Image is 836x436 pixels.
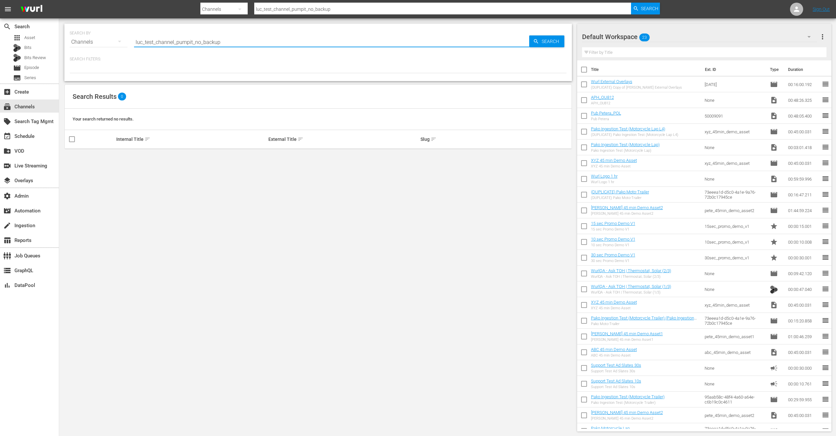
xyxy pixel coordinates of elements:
[785,360,822,376] td: 00:00:30.000
[702,376,767,392] td: None
[785,313,822,329] td: 00:15:20.858
[822,364,829,372] span: reorder
[785,218,822,234] td: 00:00:15.001
[702,392,767,407] td: 95aab58c-48f4-4a60-a64e-c6b19c0c4611
[591,180,618,184] div: Wurl Logo 1 hr
[770,175,778,183] span: Video
[785,187,822,203] td: 00:16:47.211
[785,407,822,423] td: 00:45:00.031
[591,284,671,289] a: WurlQA - Ask TOH | Thermostat, Solar (1/3)
[268,135,418,143] div: External Title
[298,136,304,142] span: sort
[702,266,767,281] td: None
[785,297,822,313] td: 00:45:00.031
[770,427,778,435] span: Episode
[591,60,701,79] th: Title
[822,238,829,246] span: reorder
[3,23,11,31] span: Search
[73,117,134,121] span: Your search returned no results.
[819,33,826,41] span: more_vert
[785,140,822,155] td: 00:03:01.418
[591,379,641,383] a: Support Test Ad Slates 10s
[3,162,11,170] span: Live Streaming
[702,155,767,171] td: xyz_45min_demo_asset
[116,135,266,143] div: Internal Title
[702,218,767,234] td: 15sec_promo_demo_v1
[822,427,829,435] span: reorder
[591,369,641,373] div: Support Test Ad Slates 30s
[822,159,829,167] span: reorder
[591,316,697,325] a: Pako Ingestion Test (Motorcycle Trailer) (Pako Ingestion Test (No Ads Variant) AAA)
[3,252,11,260] span: Job Queues
[591,95,614,100] a: APH_OU812
[822,96,829,104] span: reorder
[591,85,682,90] div: (DUPLICATE) Copy of [PERSON_NAME] External Overlays
[3,88,11,96] span: Create
[702,297,767,313] td: xyz_45min_demo_asset
[770,270,778,277] span: Episode
[822,380,829,387] span: reorder
[591,117,621,121] div: Pub Petera
[591,211,663,216] div: [PERSON_NAME] 45 min Demo Asset2
[701,60,766,79] th: Ext. ID
[591,274,671,279] div: WurlQA - Ask TOH | Thermostat, Solar (2/3)
[591,259,635,263] div: 30 sec Promo Demo V1
[822,112,829,120] span: reorder
[591,227,635,231] div: 15 sec Promo Demo V1
[118,93,126,100] span: 0
[639,31,650,44] span: 23
[785,108,822,124] td: 00:48:05.400
[702,108,767,124] td: 50009091
[24,64,39,71] span: Episode
[591,126,665,131] a: Pako Ingestion Test (Motorcycle Lap L4)
[539,35,564,47] span: Search
[145,136,150,142] span: sort
[785,329,822,344] td: 01:00:46.259
[770,143,778,151] span: Video
[591,133,678,137] div: (DUPLICATE) Pako Ingestion Test (Motorcycle Lap L4)
[3,267,11,274] span: GraphQL
[785,171,822,187] td: 00:59:59.996
[702,344,767,360] td: abc_45min_demo_asset
[591,306,637,310] div: XYZ 45 min Demo Asset
[770,317,778,325] span: Episode
[591,174,618,179] a: Wurl Logo 1 hr
[822,80,829,88] span: reorder
[770,348,778,356] span: Video
[785,124,822,140] td: 00:45:00.031
[770,112,778,120] span: Video
[785,76,822,92] td: 00:16:00.192
[785,392,822,407] td: 00:29:59.955
[785,203,822,218] td: 01:44:59.224
[822,190,829,198] span: reorder
[702,281,767,297] td: None
[591,416,663,421] div: [PERSON_NAME] 45 min Demo Asset2
[3,132,11,140] span: Schedule
[770,301,778,309] span: Video
[702,76,767,92] td: [DATE]
[785,281,822,297] td: 00:00:47.040
[785,376,822,392] td: 00:00:10.761
[770,333,778,340] span: Episode
[591,189,649,194] a: (DUPLICATE) Pako Moto-Trailer
[591,111,621,116] a: Pub Petera_POL
[591,385,641,389] div: Support Test Ad Slates 10s
[3,103,11,111] span: Channels
[770,380,778,388] span: Ad
[813,7,830,12] a: Sign Out
[822,332,829,340] span: reorder
[420,135,571,143] div: Slug
[631,3,660,14] button: Search
[591,243,635,247] div: 10 sec Promo Demo V1
[702,250,767,266] td: 30sec_promo_demo_v1
[3,147,11,155] span: VOD
[591,347,637,352] a: ABC 45 min Demo Asset
[702,92,767,108] td: None
[702,234,767,250] td: 10sec_promo_demo_v1
[73,93,117,100] span: Search Results
[591,164,637,168] div: XYZ 45 min Demo Asset
[822,222,829,230] span: reorder
[785,234,822,250] td: 00:00:10.008
[822,395,829,403] span: reorder
[702,187,767,203] td: 73eeea1d-d5c0-4a1e-9a76-72b0c17945ce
